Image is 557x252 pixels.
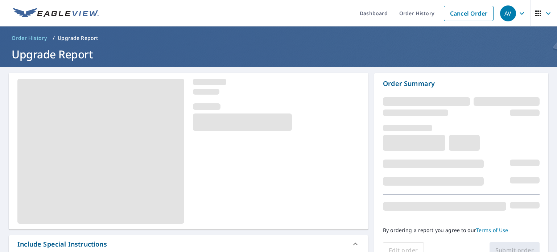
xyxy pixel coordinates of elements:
div: Include Special Instructions [17,239,107,249]
span: Order History [12,34,47,42]
a: Cancel Order [444,6,494,21]
img: EV Logo [13,8,99,19]
nav: breadcrumb [9,32,548,44]
p: Order Summary [383,79,540,88]
p: Upgrade Report [58,34,98,42]
div: AV [500,5,516,21]
li: / [53,34,55,42]
a: Order History [9,32,50,44]
p: By ordering a report you agree to our [383,227,540,234]
h1: Upgrade Report [9,47,548,62]
a: Terms of Use [476,227,508,234]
